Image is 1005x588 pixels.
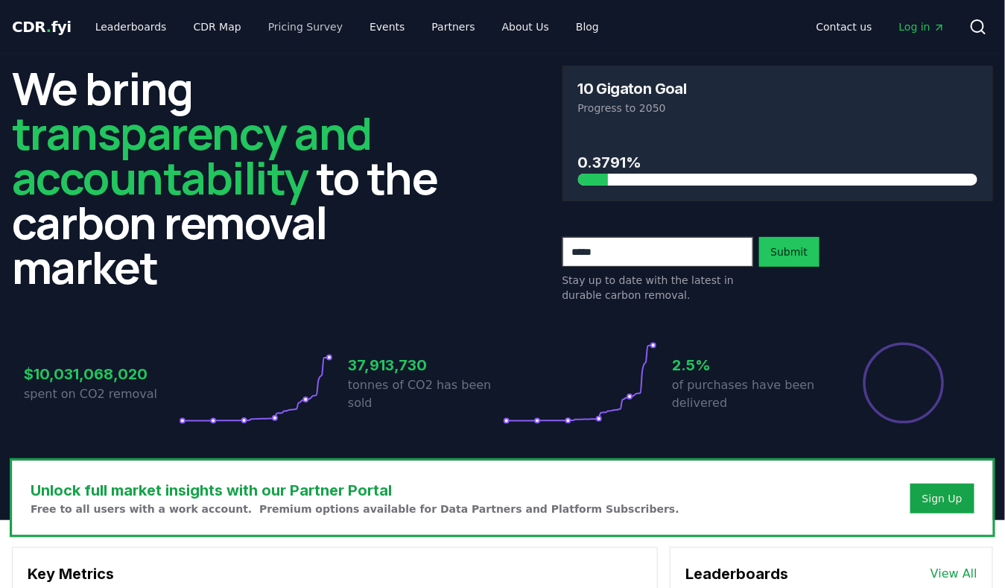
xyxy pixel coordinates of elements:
[922,491,963,506] a: Sign Up
[31,479,679,502] h3: Unlock full market insights with our Partner Portal
[805,13,957,40] nav: Main
[564,13,611,40] a: Blog
[672,354,827,376] h3: 2.5%
[24,385,179,403] p: spent on CO2 removal
[12,66,443,289] h2: We bring to the carbon removal market
[46,18,51,36] span: .
[862,341,945,425] div: Percentage of sales delivered
[887,13,957,40] a: Log in
[12,16,72,37] a: CDR.fyi
[759,237,820,267] button: Submit
[83,13,179,40] a: Leaderboards
[672,376,827,412] p: of purchases have been delivered
[578,151,978,174] h3: 0.3791%
[12,18,72,36] span: CDR fyi
[28,563,642,585] h3: Key Metrics
[899,19,945,34] span: Log in
[931,565,977,583] a: View All
[182,13,253,40] a: CDR Map
[685,563,788,585] h3: Leaderboards
[805,13,884,40] a: Contact us
[83,13,611,40] nav: Main
[24,363,179,385] h3: $10,031,068,020
[348,354,503,376] h3: 37,913,730
[578,101,978,116] p: Progress to 2050
[31,502,679,516] p: Free to all users with a work account. Premium options available for Data Partners and Platform S...
[12,102,372,208] span: transparency and accountability
[578,81,687,96] h3: 10 Gigaton Goal
[420,13,487,40] a: Partners
[358,13,416,40] a: Events
[256,13,355,40] a: Pricing Survey
[490,13,561,40] a: About Us
[562,273,753,303] p: Stay up to date with the latest in durable carbon removal.
[910,484,974,513] button: Sign Up
[348,376,503,412] p: tonnes of CO2 has been sold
